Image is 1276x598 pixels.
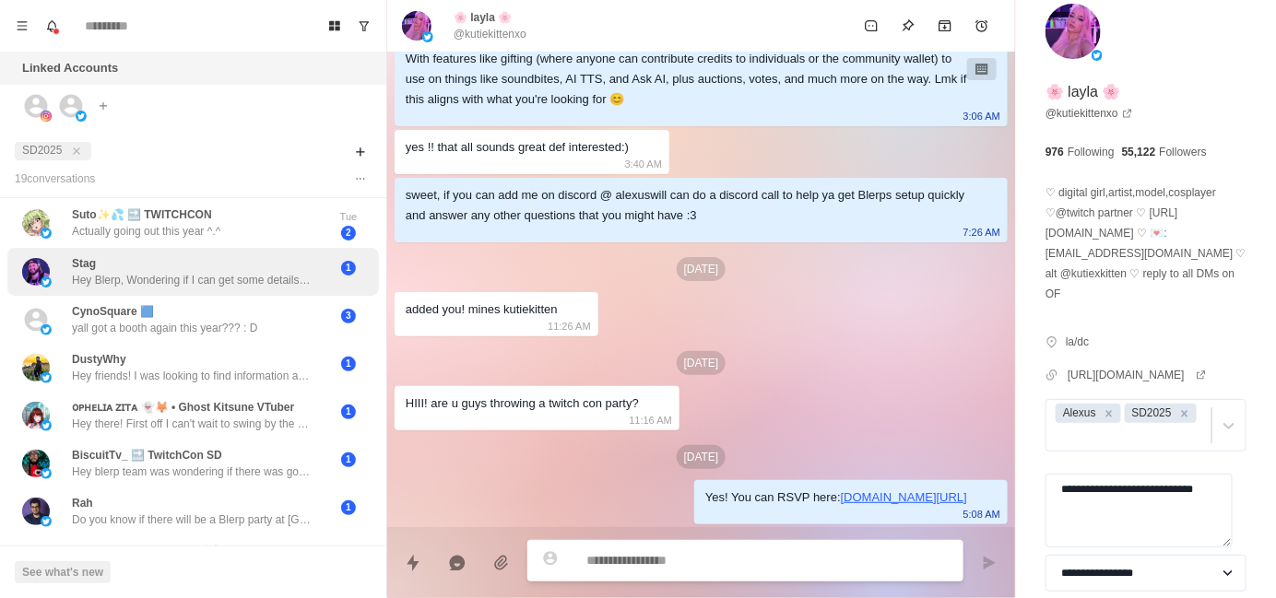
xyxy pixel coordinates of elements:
p: Hey blerp team was wondering if there was gonna be be a Twitchcon party would love to see you all... [72,463,312,480]
span: 1 [341,405,356,419]
span: 1 [341,357,356,371]
div: Yes! You can RSVP here: [705,487,967,508]
button: Mark as unread [853,7,890,44]
p: [DATE] [677,351,727,375]
p: ᴏᴘʜᴇʟɪᴀ ᴢɪᴛᴀ 👻🦊 • Ghost Kitsune VTuber [72,399,294,416]
p: Actually going out this year ^.^ [72,223,220,240]
button: Reply with AI [439,545,476,581]
img: picture [22,209,50,237]
div: Alexus [1057,404,1099,423]
img: picture [41,276,52,287]
img: picture [41,516,52,527]
a: [URL][DOMAIN_NAME] [1068,367,1207,383]
p: 11:16 AM [629,410,671,430]
p: 55,122 [1122,144,1156,160]
p: 7:26 AM [963,222,1000,242]
button: Board View [320,11,349,41]
div: added you! mines kutiekitten [406,299,558,320]
img: picture [22,450,50,477]
button: Add media [483,545,520,581]
img: picture [41,324,52,335]
p: Hey there! First off I can't wait to swing by the Blerp Team at Twitch Con this year! My communit... [72,416,312,432]
button: Show unread conversations [349,11,379,41]
span: 2 [341,226,356,240]
p: 3:06 AM [963,106,1000,126]
button: Add filters [349,141,372,163]
p: la/dc [1066,334,1089,350]
span: 1 [341,261,356,276]
span: 3 [341,309,356,323]
p: [DATE] [677,445,727,469]
div: SD2025 [1127,404,1175,423]
p: Rah [72,495,93,511]
button: Send message [971,545,1008,581]
p: yall got a booth again this year??? : D [72,320,257,336]
p: 11:26 AM [548,316,590,336]
a: @kutiekittenxo [1046,105,1133,122]
p: Following [1068,144,1115,160]
button: Menu [7,11,37,41]
img: picture [22,498,50,525]
p: 3:40 AM [625,154,662,174]
img: picture [41,468,52,479]
img: picture [1092,50,1103,61]
p: 19 conversation s [15,170,95,187]
p: DustyWhy [72,351,126,368]
img: picture [22,354,50,381]
div: yes !! that all sounds great def interested:) [406,137,629,158]
span: 1 [341,500,356,515]
p: Tue [325,209,372,225]
p: Followers [1160,144,1207,160]
button: Add reminder [963,7,1000,44]
button: Notifications [37,11,66,41]
div: sweet, if you can add me on discord @ alexuswill can do a discord call to help ya get Blerps setu... [406,185,967,226]
p: 🌸 layla 🌸 [1046,81,1121,103]
button: Quick replies [395,545,431,581]
img: picture [402,11,431,41]
p: BiscuitTv_ 🔜 TwitchCon SD [72,447,222,463]
button: Pin [890,7,927,44]
button: Options [349,168,372,190]
img: picture [76,111,87,122]
button: close [67,142,86,160]
p: @kutiekittenxo [454,26,526,42]
button: See what's new [15,561,111,583]
p: Suto✨💦 🔜 TWITCHCON [72,206,212,223]
img: picture [41,372,52,383]
img: picture [22,402,50,429]
p: 5:08 AM [963,504,1000,524]
img: picture [422,31,433,42]
img: picture [22,258,50,286]
div: Remove SD2025 [1175,404,1195,423]
div: Remove Alexus [1099,404,1119,423]
p: Linked Accounts [22,59,118,77]
a: [DOMAIN_NAME][URL] [841,490,967,504]
p: Do you know if there will be a Blerp party at [GEOGRAPHIC_DATA] this year? [72,511,312,528]
p: [DATE] [677,257,727,281]
p: 🌸 layla 🌸 [454,9,512,26]
span: SD2025 [22,144,62,157]
button: Archive [927,7,963,44]
p: CynoSquare 🟦 [72,303,154,320]
p: Hey Blerp, Wondering if I can get some details on the Blerp party for SD TwitchCon? [72,272,312,288]
p: 976 [1046,144,1064,160]
img: picture [41,420,52,431]
p: Stag [72,255,96,272]
img: picture [41,228,52,239]
img: picture [41,111,52,122]
div: HIII! are u guys throwing a twitch con party? [406,393,639,414]
img: picture [1046,4,1101,59]
span: 1 [341,452,356,467]
button: Add account [92,95,114,117]
p: Hey friends! I was looking to find information about the TwitchCon Blerpy event this year, can't ... [72,368,312,384]
p: ♡ digital girl,artist,model,cosplayer ♡@twitch partner ♡ [URL][DOMAIN_NAME] ♡ 💌:[EMAIL_ADDRESS][D... [1046,182,1246,304]
p: Selene | Pegasus Vtuber ✈️ Twitch Con! [72,543,283,559]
